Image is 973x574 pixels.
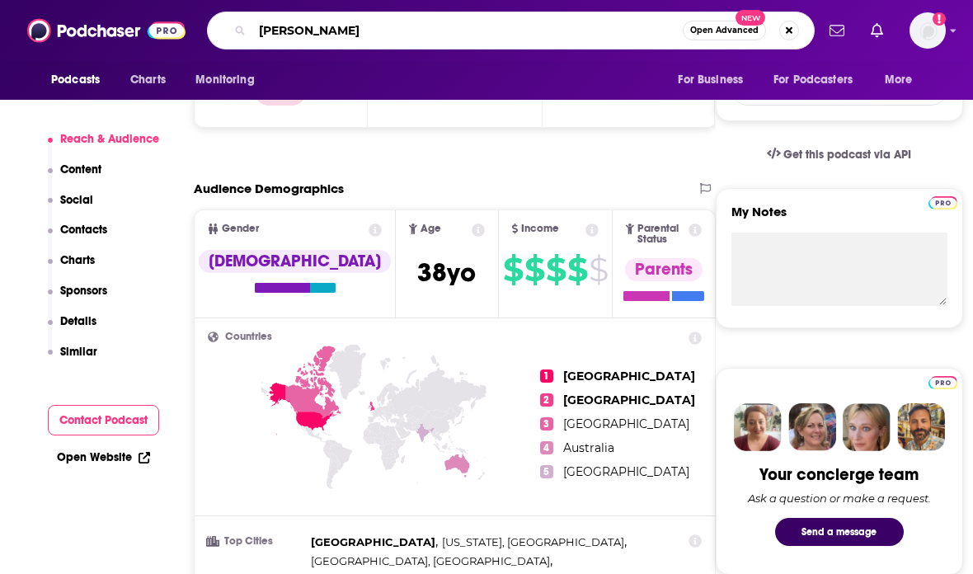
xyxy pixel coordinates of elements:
span: [US_STATE], [GEOGRAPHIC_DATA] [442,535,624,548]
span: , [311,533,438,552]
button: Sponsors [48,284,108,314]
div: Search podcasts, credits, & more... [207,12,815,49]
a: Pro website [928,194,957,209]
button: Social [48,193,94,223]
button: Content [48,162,102,193]
div: [DEMOGRAPHIC_DATA] [199,250,391,273]
span: New [736,10,765,26]
button: open menu [763,64,877,96]
span: Australia [563,440,614,455]
img: Podchaser Pro [928,376,957,389]
span: 1 [540,369,553,383]
div: Parents [625,258,703,281]
span: Parental Status [637,223,686,245]
span: Income [521,223,559,234]
a: Charts [120,64,176,96]
p: Contacts [60,223,107,237]
span: [GEOGRAPHIC_DATA] [563,416,689,431]
img: Podchaser Pro [928,196,957,209]
span: 3 [540,417,553,430]
p: Details [60,314,96,328]
button: open menu [666,64,764,96]
p: Similar [60,345,97,359]
button: Similar [48,345,98,375]
span: $ [524,256,544,283]
p: Sponsors [60,284,107,298]
a: Pro website [928,374,957,389]
span: Logged in as cduhigg [910,12,946,49]
button: Details [48,314,97,345]
span: $ [546,256,566,283]
span: Age [421,223,441,234]
span: 2 [540,393,553,407]
span: , [442,533,627,552]
span: 38 yo [417,256,476,289]
span: Charts [130,68,166,92]
button: Show profile menu [910,12,946,49]
img: Barbara Profile [788,403,836,451]
span: , [311,552,552,571]
button: Contacts [48,223,108,253]
div: Your concierge team [759,464,919,485]
span: Open Advanced [690,26,759,35]
span: For Podcasters [773,68,853,92]
span: [GEOGRAPHIC_DATA], [GEOGRAPHIC_DATA] [311,554,550,567]
img: Sydney Profile [734,403,782,451]
a: Show notifications dropdown [864,16,890,45]
button: open menu [873,64,933,96]
span: [GEOGRAPHIC_DATA] [563,464,689,479]
button: Contact Podcast [48,405,160,435]
button: Send a message [775,518,904,546]
span: More [885,68,913,92]
span: [GEOGRAPHIC_DATA] [563,393,695,407]
img: Podchaser - Follow, Share and Rate Podcasts [27,15,186,46]
span: Gender [222,223,259,234]
label: My Notes [731,204,947,233]
div: Ask a question or make a request. [748,492,931,505]
h2: Audience Demographics [194,181,344,196]
img: User Profile [910,12,946,49]
span: [GEOGRAPHIC_DATA] [563,369,695,383]
span: Get this podcast via API [783,148,911,162]
p: Content [60,162,101,176]
img: Jon Profile [897,403,945,451]
span: Monitoring [195,68,254,92]
span: Podcasts [51,68,100,92]
span: [GEOGRAPHIC_DATA] [311,535,435,548]
img: Jules Profile [843,403,891,451]
span: 4 [540,441,553,454]
span: For Business [678,68,743,92]
button: Open AdvancedNew [683,21,766,40]
button: open menu [184,64,275,96]
a: Show notifications dropdown [823,16,851,45]
svg: Add a profile image [933,12,946,26]
span: Countries [225,332,272,342]
span: 5 [540,465,553,478]
span: $ [503,256,523,283]
button: open menu [40,64,121,96]
p: Social [60,193,93,207]
input: Search podcasts, credits, & more... [252,17,683,44]
a: Open Website [57,450,150,464]
h3: Top Cities [208,536,304,547]
p: Charts [60,253,95,267]
span: $ [589,256,608,283]
p: Reach & Audience [60,132,159,146]
button: Reach & Audience [48,132,160,162]
span: $ [567,256,587,283]
a: Get this podcast via API [754,134,925,175]
button: Charts [48,253,96,284]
